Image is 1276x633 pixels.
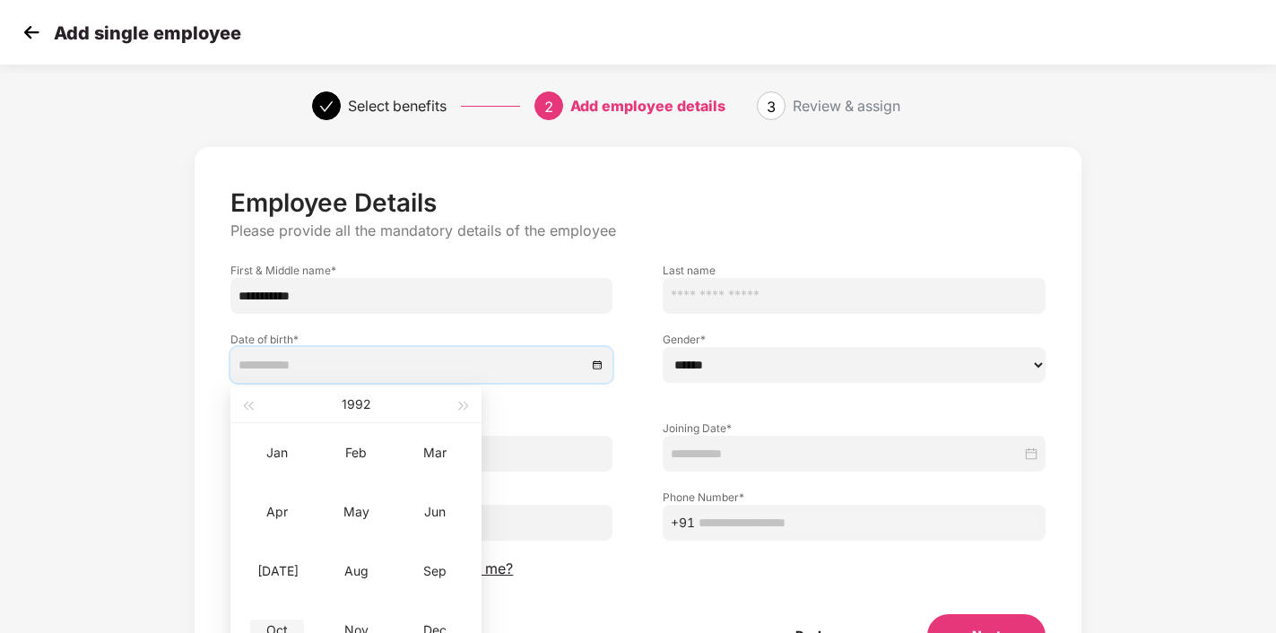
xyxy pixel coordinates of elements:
div: Add employee details [570,91,725,120]
div: Select benefits [348,91,447,120]
div: Jun [408,501,462,523]
p: Please provide all the mandatory details of the employee [230,221,1045,240]
span: 3 [767,98,776,116]
p: Employee Details [230,187,1045,218]
div: Jan [250,442,304,464]
p: Add single employee [54,22,241,44]
td: 1992-05 [317,482,395,542]
td: 1992-06 [395,482,474,542]
label: Phone Number [663,490,1045,505]
div: Sep [408,560,462,582]
td: 1992-08 [317,542,395,601]
div: Aug [329,560,383,582]
div: Apr [250,501,304,523]
label: Last name [663,263,1045,278]
span: This field is required! [230,385,352,400]
span: check [319,100,334,114]
td: 1992-02 [317,423,395,482]
td: 1992-04 [238,482,317,542]
div: [DATE] [250,560,304,582]
span: +91 [671,513,695,533]
label: Date of birth [230,332,612,347]
td: 1992-09 [395,542,474,601]
td: 1992-03 [395,423,474,482]
td: 1992-07 [238,542,317,601]
td: 1992-01 [238,423,317,482]
label: Joining Date [663,421,1045,436]
div: Review & assign [793,91,900,120]
span: 2 [544,98,553,116]
div: Mar [408,442,462,464]
button: 1992 [342,386,371,422]
label: Gender [663,332,1045,347]
div: Feb [329,442,383,464]
img: svg+xml;base64,PHN2ZyB4bWxucz0iaHR0cDovL3d3dy53My5vcmcvMjAwMC9zdmciIHdpZHRoPSIzMCIgaGVpZ2h0PSIzMC... [18,19,45,46]
label: First & Middle name [230,263,612,278]
div: May [329,501,383,523]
